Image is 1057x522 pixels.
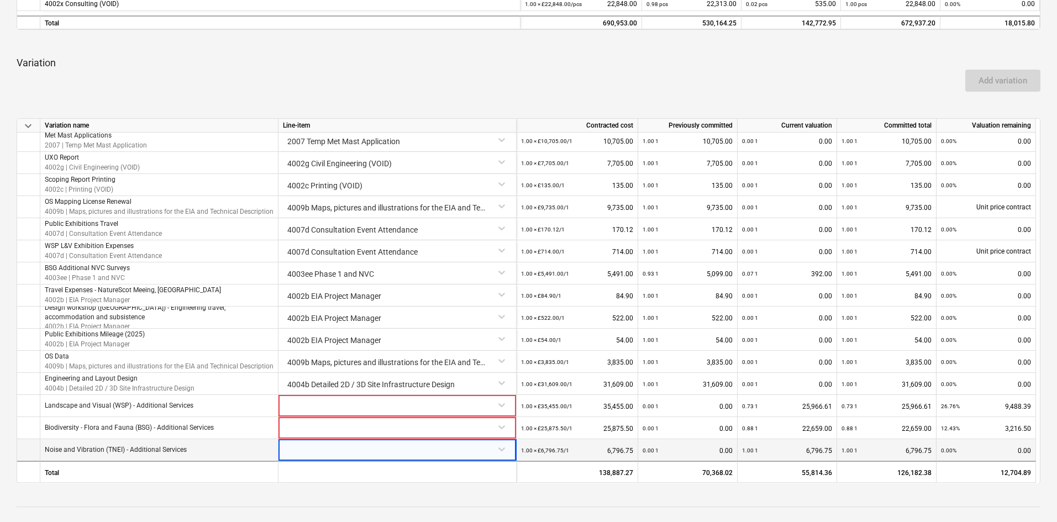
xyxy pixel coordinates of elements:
p: Variation [17,56,1040,70]
small: 0.00 1 [742,226,758,233]
small: 1.00 × £5,491.00 / 1 [521,271,569,277]
small: 1.00 × £7,705.00 / 1 [521,160,569,166]
div: 522.00 [521,307,633,329]
small: 0.00 1 [742,204,758,210]
div: 9,488.39 [941,395,1031,418]
div: Valuation remaining [937,119,1036,133]
small: 1.00 1 [643,226,659,233]
small: 0.00% [941,226,956,233]
p: Biodiversity - Flora and Fauna (BSG) - Additional Services [45,423,214,433]
div: 7,705.00 [643,152,733,175]
small: 1.00 1 [842,160,858,166]
small: 1.00 1 [643,293,659,299]
small: 1.00 × £135.00 / 1 [521,182,565,188]
small: 1.00 × £9,735.00 / 1 [521,204,569,210]
div: 31,609.00 [643,373,733,396]
small: 0.00 1 [742,315,758,321]
p: 4003ee | Phase 1 and NVC [45,273,130,282]
div: 7,705.00 [842,152,932,175]
div: 10,705.00 [643,130,733,152]
div: Committed total [837,119,937,133]
small: 1.00 1 [842,249,858,255]
div: 9,735.00 [521,196,633,219]
div: 6,796.75 [842,439,932,462]
div: 0.00 [941,174,1031,197]
p: Travel Expenses - NatureScot Meeing, [GEOGRAPHIC_DATA] [45,286,221,295]
div: 714.00 [521,240,633,263]
div: 0.00 [742,152,832,175]
small: 0.00 1 [742,160,758,166]
div: 5,099.00 [643,262,733,285]
small: 0.00 1 [742,293,758,299]
div: Line-item [278,119,517,133]
div: 672,937.20 [841,15,940,29]
small: 1.00 1 [842,226,858,233]
div: 9,735.00 [842,196,932,219]
p: 4007d | Consultation Event Attendance [45,229,162,238]
small: 12.43% [941,425,960,431]
div: 522.00 [643,307,733,329]
div: 55,814.36 [742,462,832,484]
div: 70,368.02 [638,461,738,483]
p: 4009b | Maps, pictures and illustrations for the EIA and Technical Description [45,207,274,216]
p: 4002g | Civil Engineering (VOID) [45,162,140,172]
small: 1.00 1 [842,337,858,343]
div: 0.00 [742,373,832,396]
div: 392.00 [742,262,832,285]
div: 25,966.61 [742,395,832,418]
div: 0.00 [941,130,1031,152]
div: 0.00 [742,351,832,373]
div: 35,455.00 [521,395,633,418]
div: 135.00 [643,174,733,197]
small: 1.00 1 [842,138,858,144]
small: 0.00 1 [742,337,758,343]
small: 0.00% [941,447,956,454]
div: 0.00 [941,152,1031,175]
div: 0.00 [941,307,1031,329]
small: 1.00 1 [643,249,659,255]
div: 0.00 [941,329,1031,351]
small: 1.00 1 [643,138,659,144]
small: 0.00 1 [742,138,758,144]
div: 0.00 [742,284,832,307]
p: 4007d | Consultation Event Attendance [45,251,162,260]
div: 25,966.61 [842,395,932,418]
div: 0.00 [941,439,1031,462]
div: 0.00 [941,262,1031,285]
iframe: Chat Widget [1002,469,1057,522]
div: 714.00 [643,240,733,263]
div: 142,772.95 [746,17,836,30]
small: 1.00 1 [643,315,659,321]
small: 0.73 1 [842,403,858,409]
p: Public Exhibitions Mileage (2025) [45,330,145,339]
small: 0.00 1 [643,447,659,454]
p: Public Exhibitions Travel [45,219,162,229]
div: 10,705.00 [842,130,932,152]
small: 1.00 1 [842,447,858,454]
div: 84.90 [521,284,633,307]
small: 26.76% [941,403,960,409]
div: 0.00 [643,395,733,418]
small: 0.00% [941,271,956,277]
p: 4002b | EIA Project Manager [45,295,221,304]
div: 0.00 [941,218,1031,241]
div: 0.00 [941,351,1031,373]
p: Engineering and Layout Design [45,374,194,383]
small: 1.00 1 [643,160,659,166]
small: 0.00% [945,1,960,7]
div: Total [40,461,278,483]
div: 3,835.00 [643,351,733,373]
div: Contracted cost [517,119,638,133]
div: 138,887.27 [517,461,638,483]
div: 31,609.00 [842,373,932,396]
div: 135.00 [521,174,633,197]
small: 0.73 1 [742,403,758,409]
p: 4004b | Detailed 2D / 3D Site Infrastructure Design [45,383,194,393]
div: 54.00 [842,329,932,351]
p: Landscape and Visual (WSP) - Additional Services [45,401,193,410]
small: 1.00 × £31,609.00 / 1 [521,381,572,387]
small: 1.00 1 [842,271,858,277]
div: Unit price contract [937,196,1036,218]
small: 0.00 1 [742,381,758,387]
